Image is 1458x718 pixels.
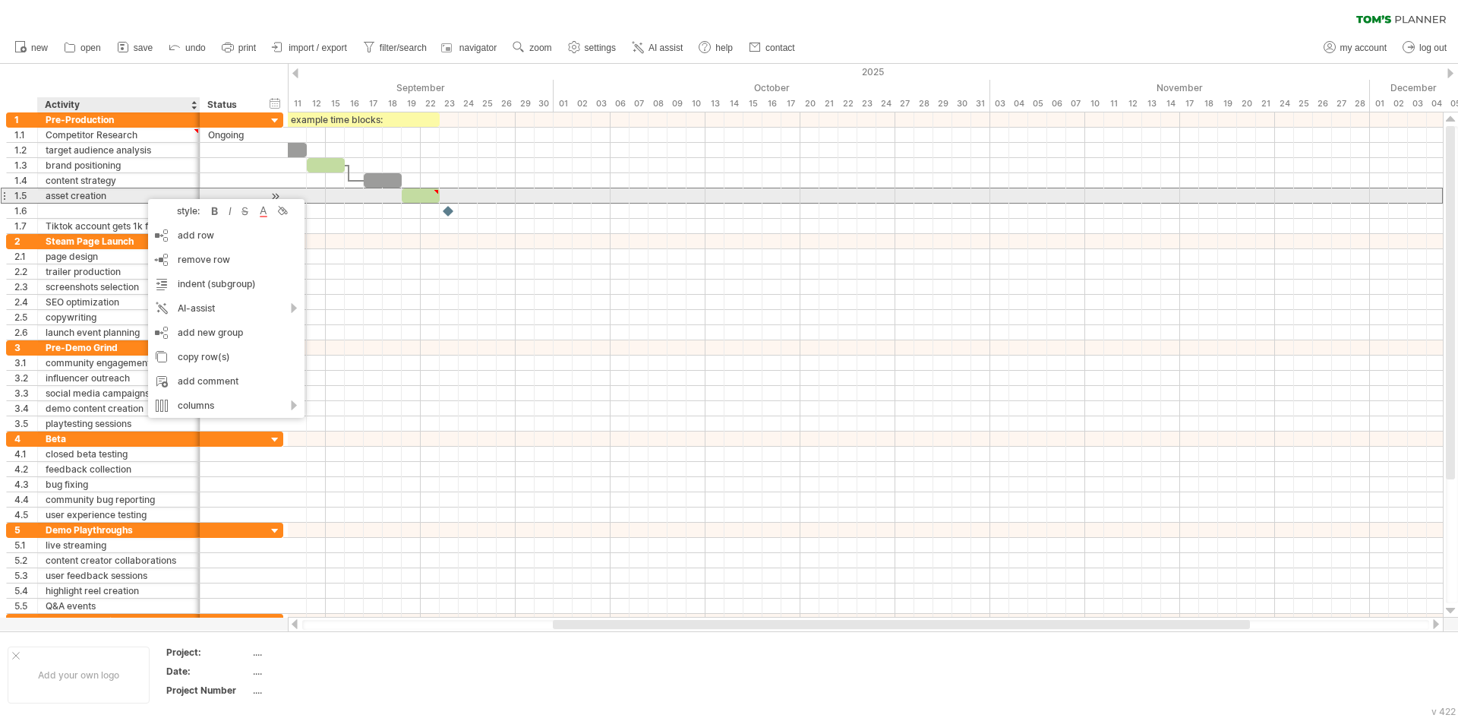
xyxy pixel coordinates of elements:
div: Thursday, 4 December 2025 [1427,96,1446,112]
div: 4 [14,432,37,446]
div: SEO optimization [46,295,192,309]
span: remove row [178,254,230,265]
div: Project: [166,646,250,659]
div: launch event planning [46,325,192,340]
div: 5.4 [14,584,37,598]
div: Status [207,97,251,112]
div: Q&A events [46,599,192,613]
div: community bug reporting [46,492,192,507]
div: 5.5 [14,599,37,613]
span: my account [1340,43,1387,53]
div: Monday, 13 October 2025 [705,96,724,112]
div: brand positioning [46,158,192,172]
div: Monday, 22 September 2025 [421,96,440,112]
div: Pre-Demo Grind [46,340,192,355]
div: 3 [14,340,37,355]
div: 5.2 [14,553,37,568]
div: October 2025 [554,80,990,96]
div: page design [46,249,192,264]
div: indent (subgroup) [148,272,305,296]
div: 4.1 [14,447,37,461]
div: live streaming [46,538,192,552]
div: Thursday, 30 October 2025 [952,96,971,112]
div: 2.1 [14,249,37,264]
div: Friday, 7 November 2025 [1066,96,1085,112]
div: Wednesday, 5 November 2025 [1028,96,1047,112]
div: 3.4 [14,401,37,416]
div: Tuesday, 16 September 2025 [345,96,364,112]
div: add new group [148,321,305,345]
div: example time blocks: [231,112,440,127]
div: Friday, 3 October 2025 [592,96,611,112]
div: Friday, 17 October 2025 [781,96,800,112]
div: Domain Overview [58,90,136,100]
a: undo [165,38,210,58]
div: Friday, 19 September 2025 [402,96,421,112]
div: community engagement [46,356,192,370]
div: 1.5 [14,188,37,203]
div: social media campaigns [46,386,192,400]
div: Monday, 20 October 2025 [800,96,819,112]
div: 6 [14,614,37,628]
div: 3.5 [14,416,37,431]
div: Monday, 1 December 2025 [1370,96,1389,112]
div: Post-Demo Grind [46,614,192,628]
div: Wednesday, 17 September 2025 [364,96,383,112]
div: 2.6 [14,325,37,340]
div: Wednesday, 12 November 2025 [1123,96,1142,112]
div: influencer outreach [46,371,192,385]
span: filter/search [380,43,427,53]
div: 3.2 [14,371,37,385]
div: Thursday, 27 November 2025 [1332,96,1351,112]
a: help [695,38,737,58]
div: Domain: [DOMAIN_NAME] [39,40,167,52]
div: Tuesday, 7 October 2025 [630,96,649,112]
div: Monday, 15 September 2025 [326,96,345,112]
div: Wednesday, 26 November 2025 [1313,96,1332,112]
div: Monday, 3 November 2025 [990,96,1009,112]
span: undo [185,43,206,53]
div: 1 [14,112,37,127]
div: 3.3 [14,386,37,400]
div: copy row(s) [148,345,305,369]
div: Thursday, 18 September 2025 [383,96,402,112]
img: tab_keywords_by_traffic_grey.svg [151,88,163,100]
div: Monday, 6 October 2025 [611,96,630,112]
div: Tuesday, 4 November 2025 [1009,96,1028,112]
div: highlight reel creation [46,584,192,598]
div: Ongoing [208,128,251,142]
div: v 4.0.25 [43,24,74,36]
div: Thursday, 9 October 2025 [667,96,686,112]
div: bug fixing [46,477,192,492]
div: Friday, 12 September 2025 [307,96,326,112]
div: 5 [14,523,37,537]
div: .... [253,684,380,697]
div: Thursday, 25 September 2025 [478,96,497,112]
div: Tuesday, 25 November 2025 [1294,96,1313,112]
div: Tuesday, 14 October 2025 [724,96,743,112]
div: Tiktok account gets 1k followers [46,219,192,233]
span: new [31,43,48,53]
div: Thursday, 13 November 2025 [1142,96,1161,112]
div: closed beta testing [46,447,192,461]
div: Tuesday, 23 September 2025 [440,96,459,112]
div: .... [253,665,380,678]
div: target audience analysis [46,143,192,157]
div: 2.2 [14,264,37,279]
div: content creator collaborations [46,553,192,568]
span: contact [765,43,795,53]
div: columns [148,394,305,418]
div: Thursday, 20 November 2025 [1237,96,1256,112]
div: Wednesday, 8 October 2025 [649,96,667,112]
div: 2.5 [14,310,37,324]
div: user experience testing [46,508,192,522]
div: 4.5 [14,508,37,522]
div: Tuesday, 18 November 2025 [1199,96,1218,112]
div: Wednesday, 22 October 2025 [838,96,857,112]
span: settings [585,43,616,53]
a: save [113,38,157,58]
a: settings [564,38,620,58]
div: Monday, 24 November 2025 [1275,96,1294,112]
div: Thursday, 23 October 2025 [857,96,876,112]
div: Friday, 14 November 2025 [1161,96,1180,112]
